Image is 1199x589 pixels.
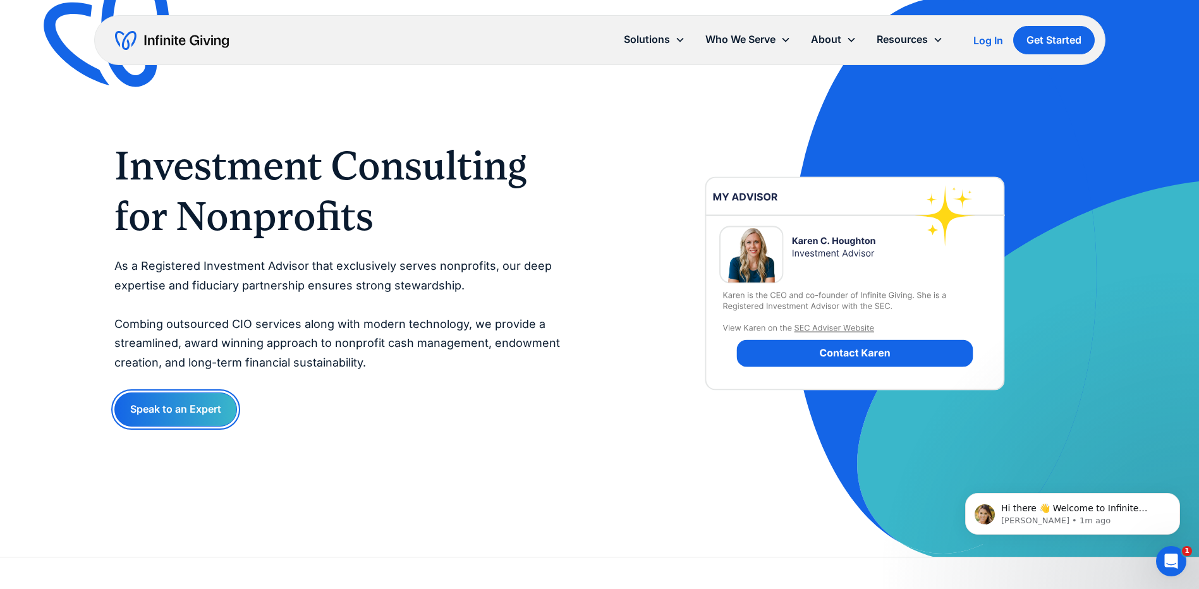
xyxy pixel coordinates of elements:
div: About [801,26,867,53]
div: Who We Serve [705,31,776,48]
div: Solutions [624,31,670,48]
div: Solutions [614,26,695,53]
div: Resources [867,26,953,53]
iframe: Intercom live chat [1156,546,1186,576]
p: As a Registered Investment Advisor that exclusively serves nonprofits, our deep expertise and fid... [114,257,575,373]
img: investment-advisor-nonprofit-financial [686,121,1024,446]
div: Who We Serve [695,26,801,53]
div: Log In [973,35,1003,46]
h1: Investment Consulting for Nonprofits [114,140,575,241]
a: home [115,30,229,51]
div: Resources [877,31,928,48]
iframe: Intercom notifications message [946,466,1199,555]
span: 1 [1182,546,1192,556]
div: About [811,31,841,48]
a: Get Started [1013,26,1095,54]
a: Log In [973,33,1003,48]
a: Speak to an Expert [114,392,237,426]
